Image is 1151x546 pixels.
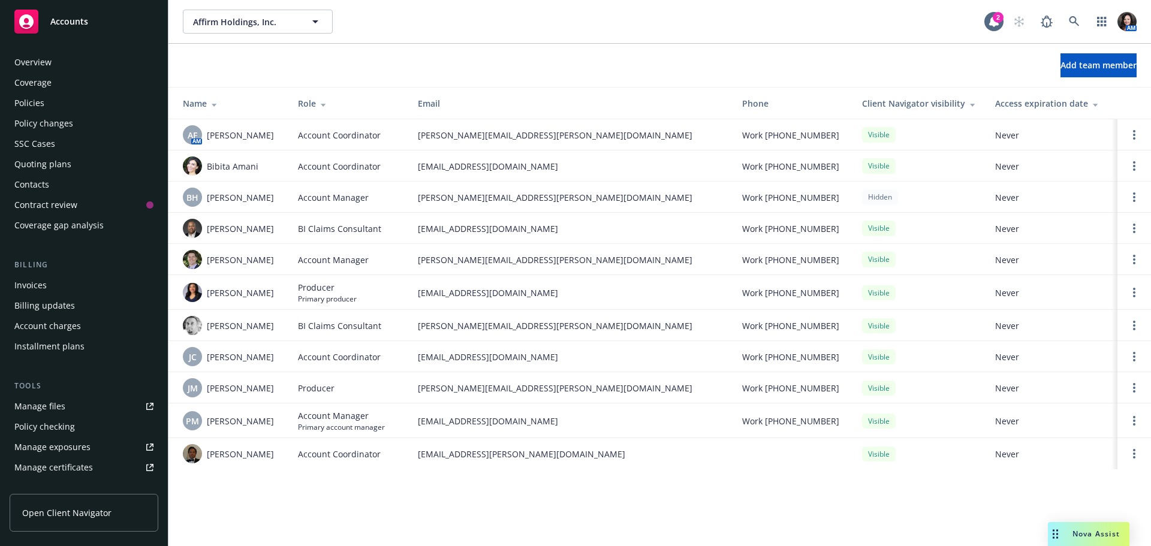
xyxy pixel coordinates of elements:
[186,415,199,427] span: PM
[1127,318,1141,333] a: Open options
[1048,522,1129,546] button: Nova Assist
[207,319,274,332] span: [PERSON_NAME]
[1060,53,1137,77] button: Add team member
[183,10,333,34] button: Affirm Holdings, Inc.
[995,129,1108,141] span: Never
[862,189,898,204] div: Hidden
[862,414,896,429] div: Visible
[1127,447,1141,461] a: Open options
[742,191,839,204] span: Work [PHONE_NUMBER]
[183,316,202,335] img: photo
[298,281,357,294] span: Producer
[418,97,723,110] div: Email
[14,195,77,215] div: Contract review
[1117,12,1137,31] img: photo
[207,351,274,363] span: [PERSON_NAME]
[995,382,1108,394] span: Never
[995,448,1108,460] span: Never
[418,191,723,204] span: [PERSON_NAME][EMAIL_ADDRESS][PERSON_NAME][DOMAIN_NAME]
[14,276,47,295] div: Invoices
[183,283,202,302] img: photo
[742,286,839,299] span: Work [PHONE_NUMBER]
[742,222,839,235] span: Work [PHONE_NUMBER]
[418,448,723,460] span: [EMAIL_ADDRESS][PERSON_NAME][DOMAIN_NAME]
[418,129,723,141] span: [PERSON_NAME][EMAIL_ADDRESS][PERSON_NAME][DOMAIN_NAME]
[1090,10,1114,34] a: Switch app
[1127,252,1141,267] a: Open options
[418,254,723,266] span: [PERSON_NAME][EMAIL_ADDRESS][PERSON_NAME][DOMAIN_NAME]
[10,175,158,194] a: Contacts
[186,191,198,204] span: BH
[298,222,381,235] span: BI Claims Consultant
[10,438,158,457] span: Manage exposures
[188,382,198,394] span: JM
[207,286,274,299] span: [PERSON_NAME]
[14,397,65,416] div: Manage files
[1072,529,1120,539] span: Nova Assist
[10,134,158,153] a: SSC Cases
[742,254,839,266] span: Work [PHONE_NUMBER]
[14,417,75,436] div: Policy checking
[207,382,274,394] span: [PERSON_NAME]
[10,93,158,113] a: Policies
[862,252,896,267] div: Visible
[298,409,385,422] span: Account Manager
[298,319,381,332] span: BI Claims Consultant
[10,397,158,416] a: Manage files
[1127,285,1141,300] a: Open options
[10,380,158,392] div: Tools
[10,458,158,477] a: Manage certificates
[183,219,202,238] img: photo
[207,191,274,204] span: [PERSON_NAME]
[995,191,1108,204] span: Never
[993,11,1004,22] div: 2
[995,222,1108,235] span: Never
[14,134,55,153] div: SSC Cases
[1127,349,1141,364] a: Open options
[10,259,158,271] div: Billing
[207,448,274,460] span: [PERSON_NAME]
[14,438,91,457] div: Manage exposures
[862,97,976,110] div: Client Navigator visibility
[183,444,202,463] img: photo
[10,53,158,72] a: Overview
[995,319,1108,332] span: Never
[862,447,896,461] div: Visible
[189,351,197,363] span: JC
[14,114,73,133] div: Policy changes
[207,254,274,266] span: [PERSON_NAME]
[1127,128,1141,142] a: Open options
[14,296,75,315] div: Billing updates
[14,458,93,477] div: Manage certificates
[1127,159,1141,173] a: Open options
[298,160,381,173] span: Account Coordinator
[183,250,202,269] img: photo
[14,337,85,356] div: Installment plans
[193,16,297,28] span: Affirm Holdings, Inc.
[1127,381,1141,395] a: Open options
[995,286,1108,299] span: Never
[742,382,839,394] span: Work [PHONE_NUMBER]
[14,175,49,194] div: Contacts
[14,53,52,72] div: Overview
[418,222,723,235] span: [EMAIL_ADDRESS][DOMAIN_NAME]
[742,160,839,173] span: Work [PHONE_NUMBER]
[1035,10,1059,34] a: Report a Bug
[183,97,279,110] div: Name
[1127,190,1141,204] a: Open options
[862,158,896,173] div: Visible
[10,155,158,174] a: Quoting plans
[862,349,896,364] div: Visible
[14,478,75,497] div: Manage claims
[10,276,158,295] a: Invoices
[10,296,158,315] a: Billing updates
[995,160,1108,173] span: Never
[207,160,258,173] span: Bibita Amani
[188,129,197,141] span: AF
[50,17,88,26] span: Accounts
[862,381,896,396] div: Visible
[298,97,399,110] div: Role
[1127,221,1141,236] a: Open options
[742,129,839,141] span: Work [PHONE_NUMBER]
[742,97,843,110] div: Phone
